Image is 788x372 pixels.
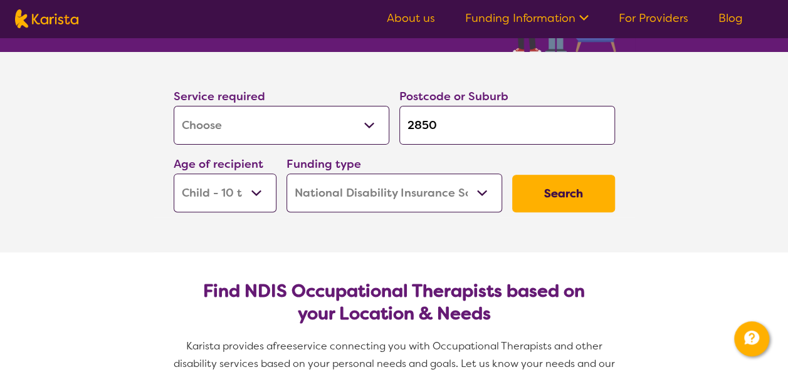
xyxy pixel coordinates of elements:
img: Karista logo [15,9,78,28]
label: Service required [174,89,265,104]
label: Funding type [286,157,361,172]
h2: Find NDIS Occupational Therapists based on your Location & Needs [184,280,605,325]
label: Age of recipient [174,157,263,172]
span: Karista provides a [186,339,273,353]
a: About us [387,11,435,26]
label: Postcode or Suburb [399,89,508,104]
button: Channel Menu [734,321,769,356]
span: free [273,339,293,353]
input: Type [399,106,615,145]
a: For Providers [619,11,688,26]
a: Blog [718,11,743,26]
a: Funding Information [465,11,589,26]
button: Search [512,175,615,212]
